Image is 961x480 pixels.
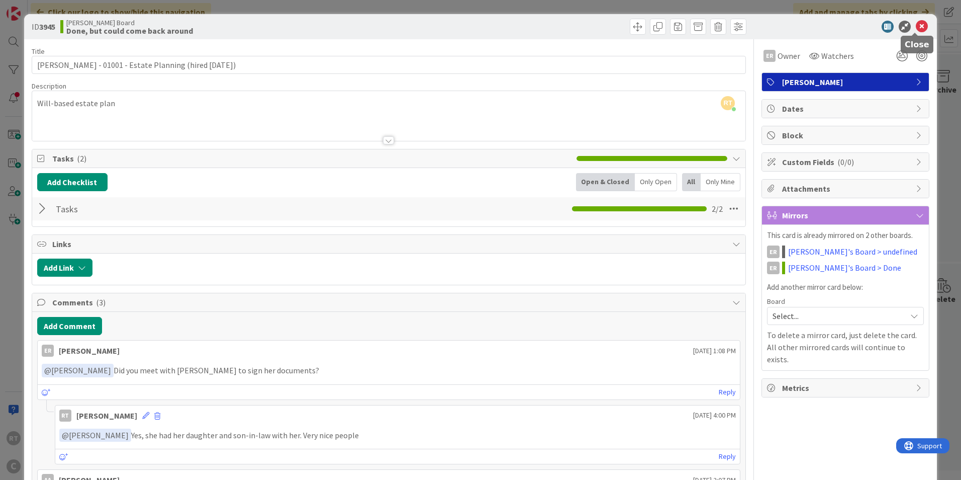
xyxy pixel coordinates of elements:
[59,429,736,442] p: Yes, she had her daughter and son-in-law with her. Very nice people
[66,27,193,35] b: Done, but could come back around
[778,50,800,62] span: Owner
[635,173,677,191] div: Only Open
[719,450,736,463] a: Reply
[682,173,701,191] div: All
[693,346,736,356] span: [DATE] 1:08 PM
[721,96,735,110] span: RT
[782,382,911,394] span: Metrics
[32,21,55,33] span: ID
[37,259,92,277] button: Add Link
[52,152,571,165] span: Tasks
[52,200,278,218] input: Add Checklist...
[767,298,785,305] span: Board
[782,76,911,88] span: [PERSON_NAME]
[905,40,929,49] h5: Close
[37,317,102,335] button: Add Comment
[767,329,924,365] p: To delete a mirror card, just delete the card. All other mirrored cards will continue to exists.
[44,365,111,375] span: [PERSON_NAME]
[767,246,780,258] div: ER
[62,430,69,440] span: @
[712,203,723,215] span: 2 / 2
[42,345,54,357] div: ER
[767,282,924,293] p: Add another mirror card below:
[576,173,635,191] div: Open & Closed
[44,365,51,375] span: @
[32,56,746,74] input: type card name here...
[701,173,740,191] div: Only Mine
[32,82,66,91] span: Description
[763,50,776,62] div: ER
[821,50,854,62] span: Watchers
[773,309,901,323] span: Select...
[52,238,727,250] span: Links
[32,47,45,56] label: Title
[21,2,46,14] span: Support
[37,98,740,109] p: Will-based estate plan
[59,345,120,357] div: [PERSON_NAME]
[96,297,106,307] span: ( 3 )
[37,173,108,191] button: Add Checklist
[76,410,137,422] div: [PERSON_NAME]
[39,22,55,32] b: 3945
[782,183,911,195] span: Attachments
[77,153,86,164] span: ( 2 )
[788,262,901,274] a: [PERSON_NAME]'s Board > Done
[719,386,736,398] a: Reply
[59,410,71,422] div: RT
[782,156,911,168] span: Custom Fields
[767,262,780,274] div: ER
[62,430,129,440] span: [PERSON_NAME]
[66,19,193,27] span: [PERSON_NAME] Board
[42,364,736,377] p: Did you meet with [PERSON_NAME] to sign her documents?
[52,296,727,308] span: Comments
[767,230,924,242] p: This card is already mirrored on 2 other boards.
[782,209,911,221] span: Mirrors
[837,157,854,167] span: ( 0/0 )
[693,410,736,421] span: [DATE] 4:00 PM
[782,103,911,115] span: Dates
[782,129,911,141] span: Block
[788,246,917,258] a: [PERSON_NAME]'s Board > undefined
